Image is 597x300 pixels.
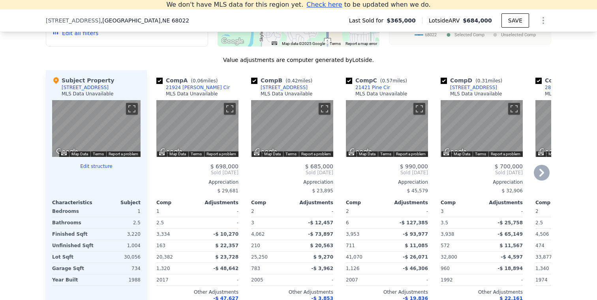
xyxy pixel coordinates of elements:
[346,100,428,157] div: Street View
[346,217,385,228] div: 6
[389,206,428,217] div: -
[294,274,333,285] div: -
[213,266,238,271] span: -$ 48,642
[52,252,95,263] div: Lot Sqft
[98,263,141,274] div: 734
[349,17,387,24] span: Last Sold for
[169,151,186,157] button: Map Data
[62,91,114,97] div: MLS Data Unavailable
[441,209,444,214] span: 3
[475,152,486,156] a: Terms (opens in new tab)
[450,91,502,97] div: MLS Data Unavailable
[441,170,523,176] span: Sold [DATE]
[156,209,160,214] span: 1
[251,76,315,84] div: Comp B
[156,84,230,91] a: 21924 [PERSON_NAME] Cir
[535,13,551,28] button: Show Options
[382,78,392,84] span: 0.57
[310,243,333,248] span: $ 20,563
[251,254,268,260] span: 25,250
[156,76,221,84] div: Comp A
[501,13,529,28] button: SAVE
[251,100,333,157] div: Map
[407,188,428,194] span: $ 45,579
[251,231,265,237] span: 4,062
[52,274,95,285] div: Year Built
[346,231,359,237] span: 3,953
[346,289,428,295] div: Other Adjustments
[463,17,492,24] span: $684,000
[282,78,315,84] span: ( miles)
[346,254,362,260] span: 41,070
[251,217,291,228] div: 3
[346,76,410,84] div: Comp C
[538,152,544,155] button: Keyboard shortcuts
[285,152,297,156] a: Terms (opens in new tab)
[253,147,279,157] a: Open this area in Google Maps (opens a new window)
[535,199,576,206] div: Comp
[441,243,450,248] span: 572
[349,152,354,155] button: Keyboard shortcuts
[251,209,254,214] span: 2
[287,78,298,84] span: 0.42
[441,254,457,260] span: 32,800
[403,266,428,271] span: -$ 46,306
[98,229,141,240] div: 3,220
[109,152,138,156] a: Report a problem
[220,36,246,47] img: Google
[450,84,497,91] div: [STREET_ADDRESS]
[158,147,184,157] a: Open this area in Google Maps (opens a new window)
[62,84,109,91] div: [STREET_ADDRESS]
[508,103,520,115] button: Toggle fullscreen view
[301,152,331,156] a: Report a problem
[308,231,333,237] span: -$ 73,897
[308,220,333,225] span: -$ 12,457
[156,289,238,295] div: Other Adjustments
[346,243,355,248] span: 711
[400,163,428,170] span: $ 990,000
[188,78,221,84] span: ( miles)
[71,151,88,157] button: Map Data
[537,147,563,157] img: Google
[158,147,184,157] img: Google
[483,274,523,285] div: -
[292,199,333,206] div: Adjustments
[251,170,333,176] span: Sold [DATE]
[502,188,523,194] span: $ 32,906
[261,91,313,97] div: MLS Data Unavailable
[52,76,114,84] div: Subject Property
[355,84,390,91] div: 21421 Pine Cir
[98,240,141,251] div: 1,004
[61,152,67,155] button: Keyboard shortcuts
[535,217,575,228] div: 2.5
[52,100,141,157] div: Street View
[224,103,236,115] button: Toggle fullscreen view
[535,243,544,248] span: 474
[346,170,428,176] span: Sold [DATE]
[52,263,95,274] div: Garage Sqft
[160,17,189,24] span: , NE 68022
[405,243,428,248] span: $ 11,085
[535,84,580,91] a: 280 Skyline Dr
[454,32,484,37] text: Selected Comp
[199,206,238,217] div: -
[156,254,173,260] span: 20,382
[441,84,497,91] a: [STREET_ADDRESS]
[535,231,549,237] span: 4,506
[251,243,260,248] span: 210
[477,78,488,84] span: 0.31
[156,179,238,185] div: Appreciation
[53,29,98,37] button: Edit all filters
[497,220,523,225] span: -$ 25,758
[166,84,230,91] div: 21924 [PERSON_NAME] Cir
[443,147,469,157] a: Open this area in Google Maps (opens a new window)
[491,152,520,156] a: Report a problem
[207,152,236,156] a: Report a problem
[346,199,387,206] div: Comp
[441,217,480,228] div: 3.5
[126,103,138,115] button: Toggle fullscreen view
[46,56,551,64] div: Value adjustments are computer generated by Lotside .
[98,252,141,263] div: 30,056
[441,274,480,285] div: 1992
[52,100,141,157] div: Map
